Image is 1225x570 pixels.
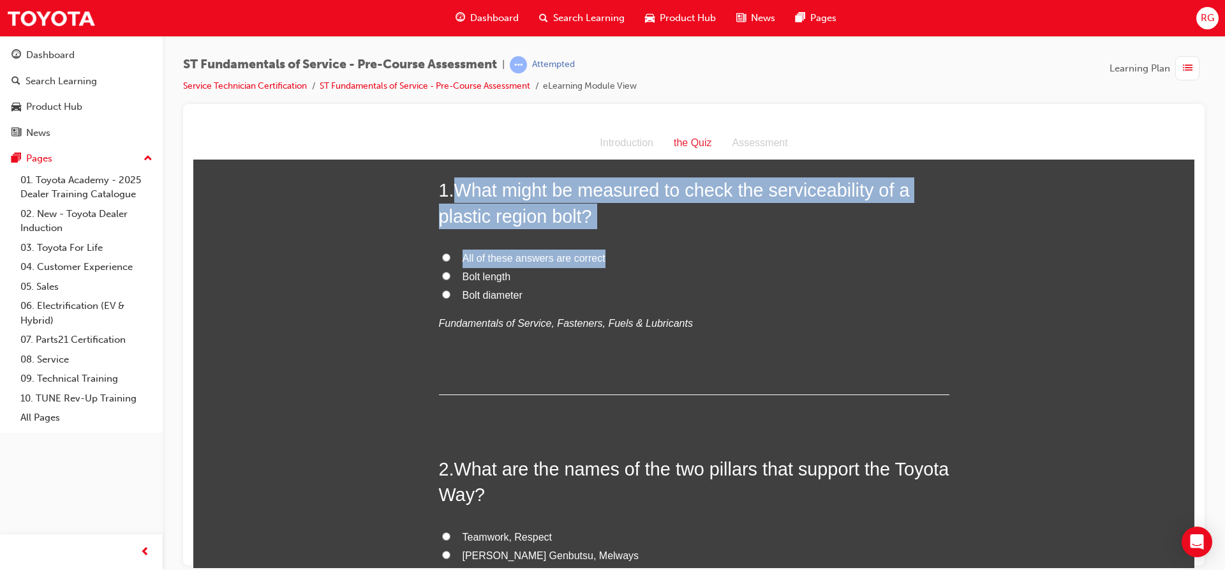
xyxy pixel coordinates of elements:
[5,95,158,119] a: Product Hub
[26,100,82,114] div: Product Hub
[1182,527,1212,557] div: Open Intercom Messenger
[543,79,637,94] li: eLearning Module View
[470,7,529,26] div: the Quiz
[26,48,75,63] div: Dashboard
[785,5,847,31] a: pages-iconPages
[11,153,21,165] span: pages-icon
[249,163,257,172] input: Bolt diameter
[246,191,500,202] em: Fundamentals of Service, Fasteners, Fuels & Lubricants
[183,57,497,72] span: ST Fundamentals of Service - Pre-Course Assessment
[15,296,158,330] a: 06. Electrification (EV & Hybrid)
[470,11,519,26] span: Dashboard
[269,405,359,416] span: Teamwork, Respect
[1201,11,1214,26] span: RG
[249,145,257,153] input: Bolt length
[553,11,625,26] span: Search Learning
[15,389,158,409] a: 10. TUNE Rev-Up Training
[15,330,158,350] a: 07. Parts21 Certification
[510,56,527,73] span: learningRecordVerb_ATTEMPT-icon
[15,350,158,370] a: 08. Service
[11,76,20,87] span: search-icon
[246,53,716,99] span: What might be measured to check the serviceability of a plastic region bolt?
[15,277,158,297] a: 05. Sales
[532,59,575,71] div: Attempted
[15,238,158,258] a: 03. Toyota For Life
[6,4,96,33] img: Trak
[140,544,150,560] span: prev-icon
[246,50,756,102] h2: 1 .
[660,11,716,26] span: Product Hub
[796,10,805,26] span: pages-icon
[26,151,52,166] div: Pages
[502,57,505,72] span: |
[269,144,318,155] span: Bolt length
[635,5,726,31] a: car-iconProduct Hub
[1110,56,1205,80] button: Learning Plan
[320,80,530,91] a: ST Fundamentals of Service - Pre-Course Assessment
[15,369,158,389] a: 09. Technical Training
[1183,61,1192,77] span: list-icon
[751,11,775,26] span: News
[269,126,412,137] span: All of these answers are correct
[456,10,465,26] span: guage-icon
[183,80,307,91] a: Service Technician Certification
[246,329,756,381] h2: 2 .
[1110,61,1170,76] span: Learning Plan
[1196,7,1219,29] button: RG
[539,10,548,26] span: search-icon
[5,41,158,147] button: DashboardSearch LearningProduct HubNews
[11,101,21,113] span: car-icon
[15,204,158,238] a: 02. New - Toyota Dealer Induction
[529,7,605,26] div: Assessment
[144,151,152,167] span: up-icon
[810,11,836,26] span: Pages
[15,170,158,204] a: 01. Toyota Academy - 2025 Dealer Training Catalogue
[15,257,158,277] a: 04. Customer Experience
[26,126,50,140] div: News
[5,43,158,67] a: Dashboard
[269,423,446,434] span: [PERSON_NAME] Genbutsu, Melways
[736,10,746,26] span: news-icon
[15,408,158,428] a: All Pages
[249,424,257,432] input: [PERSON_NAME] Genbutsu, Melways
[5,147,158,170] button: Pages
[726,5,785,31] a: news-iconNews
[11,128,21,139] span: news-icon
[5,121,158,145] a: News
[11,50,21,61] span: guage-icon
[26,74,97,89] div: Search Learning
[396,7,470,26] div: Introduction
[445,5,529,31] a: guage-iconDashboard
[269,163,329,174] span: Bolt diameter
[249,405,257,414] input: Teamwork, Respect
[5,70,158,93] a: Search Learning
[529,5,635,31] a: search-iconSearch Learning
[246,332,756,378] span: What are the names of the two pillars that support the Toyota Way?
[645,10,655,26] span: car-icon
[249,126,257,135] input: All of these answers are correct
